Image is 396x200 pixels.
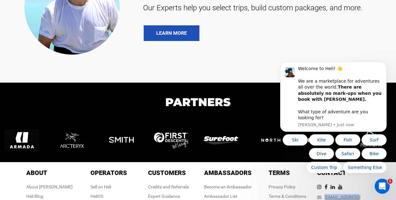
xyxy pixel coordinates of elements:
[204,184,252,189] a: Become an Ambassador
[269,194,306,199] a: Terms & Conditions
[154,132,195,148] img: logo
[5,123,45,157] img: logo
[26,169,47,177] span: About
[104,123,145,157] img: logo
[90,194,103,199] a: HeliOS
[144,25,199,41] a: LEARN MORE
[204,169,252,177] span: Ambassadors
[204,193,252,199] div: Ambassador List
[26,184,73,190] div: About [PERSON_NAME]
[269,184,296,189] a: Privacy Policy
[54,122,95,158] img: logo
[148,184,189,189] a: Credits and Referrals
[90,184,127,190] div: Sell on Heli
[138,3,387,13] span: Our Experts help you select trips, build custom packages, and more.
[90,169,127,177] span: Operators
[148,194,180,199] a: Expert Guidance
[271,20,396,183] iframe: Intercom notifications message
[148,169,186,177] span: Customers
[26,194,43,199] a: Heli Blog
[204,136,244,145] img: logo
[269,169,290,177] span: Terms
[388,179,393,184] span: 1
[375,179,390,194] iframe: Intercom live chat
[254,131,294,149] img: logo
